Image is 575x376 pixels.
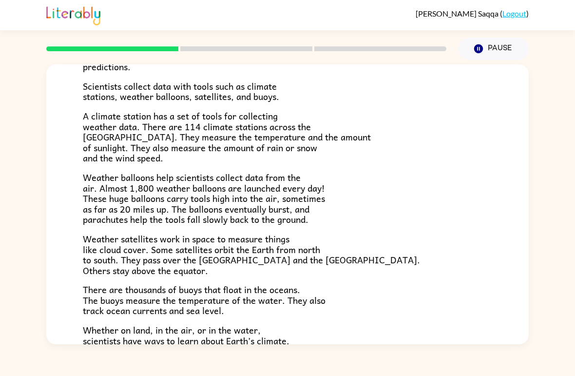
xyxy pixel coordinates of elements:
[83,79,279,104] span: Scientists collect data with tools such as climate stations, weather balloons, satellites, and bu...
[416,9,529,18] div: ( )
[83,282,326,317] span: There are thousands of buoys that float in the oceans. The buoys measure the temperature of the w...
[502,9,526,18] a: Logout
[83,323,289,348] span: Whether on land, in the air, or in the water, scientists have ways to learn about Earth’s climate.
[416,9,500,18] span: [PERSON_NAME] Saqqa
[83,109,371,165] span: A climate station has a set of tools for collecting weather data. There are 114 climate stations ...
[83,170,325,226] span: Weather balloons help scientists collect data from the air. Almost 1,800 weather balloons are lau...
[46,4,100,25] img: Literably
[83,232,420,277] span: Weather satellites work in space to measure things like cloud cover. Some satellites orbit the Ea...
[458,38,529,60] button: Pause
